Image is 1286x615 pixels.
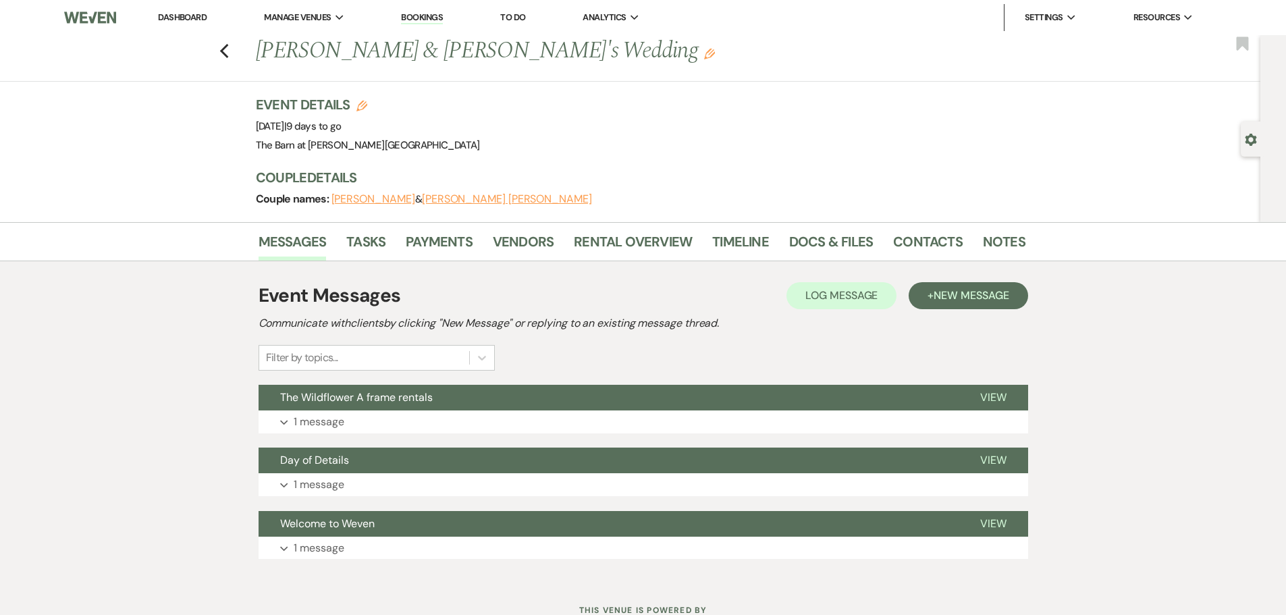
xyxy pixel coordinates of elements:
button: View [959,448,1028,473]
a: Messages [259,231,327,261]
button: View [959,385,1028,410]
span: [DATE] [256,119,342,133]
span: New Message [934,288,1009,302]
a: Rental Overview [574,231,692,261]
img: Weven Logo [64,3,115,32]
span: The Wildflower A frame rentals [280,390,433,404]
span: | [284,119,342,133]
a: Tasks [346,231,385,261]
a: Notes [983,231,1025,261]
span: Log Message [805,288,878,302]
span: Day of Details [280,453,349,467]
h3: Couple Details [256,168,1012,187]
button: +New Message [909,282,1027,309]
p: 1 message [294,476,344,493]
button: [PERSON_NAME] [PERSON_NAME] [422,194,592,205]
div: Filter by topics... [266,350,338,366]
span: 9 days to go [286,119,341,133]
a: Contacts [893,231,963,261]
a: Vendors [493,231,554,261]
button: Day of Details [259,448,959,473]
button: 1 message [259,410,1028,433]
button: [PERSON_NAME] [331,194,415,205]
a: Bookings [401,11,443,24]
span: View [980,516,1007,531]
span: Analytics [583,11,626,24]
button: The Wildflower A frame rentals [259,385,959,410]
span: & [331,192,592,206]
a: Docs & Files [789,231,873,261]
a: To Do [500,11,525,23]
span: View [980,390,1007,404]
button: 1 message [259,537,1028,560]
span: Settings [1025,11,1063,24]
button: 1 message [259,473,1028,496]
button: Log Message [786,282,896,309]
span: Manage Venues [264,11,331,24]
a: Dashboard [158,11,207,23]
button: Open lead details [1245,132,1257,145]
a: Timeline [712,231,769,261]
p: 1 message [294,539,344,557]
span: View [980,453,1007,467]
span: Couple names: [256,192,331,206]
button: View [959,511,1028,537]
h3: Event Details [256,95,480,114]
button: Edit [704,47,715,59]
span: Welcome to Weven [280,516,375,531]
a: Payments [406,231,473,261]
button: Welcome to Weven [259,511,959,537]
p: 1 message [294,413,344,431]
span: Resources [1133,11,1180,24]
span: The Barn at [PERSON_NAME][GEOGRAPHIC_DATA] [256,138,480,152]
h1: [PERSON_NAME] & [PERSON_NAME]'s Wedding [256,35,861,68]
h1: Event Messages [259,282,401,310]
h2: Communicate with clients by clicking "New Message" or replying to an existing message thread. [259,315,1028,331]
